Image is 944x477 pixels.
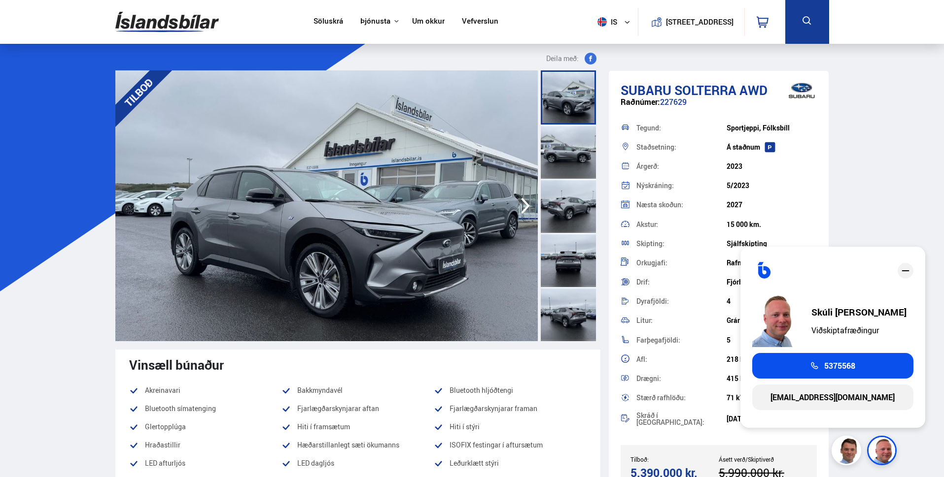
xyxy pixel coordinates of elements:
li: LED dagljós [281,457,434,469]
li: Bluetooth símatenging [129,403,281,414]
img: 3142950.jpeg [115,70,538,341]
div: Viðskiptafræðingur [811,326,907,335]
span: Subaru [621,81,671,99]
button: is [594,7,638,36]
div: TILBOÐ [102,56,175,129]
img: FbJEzSuNWCJXmdc-.webp [833,437,863,467]
div: Stærð rafhlöðu: [636,394,727,401]
button: [STREET_ADDRESS] [670,18,730,26]
div: Drægni: [636,375,727,382]
div: 2023 [727,162,817,170]
li: Hraðastillir [129,439,281,451]
div: 2027 [727,201,817,209]
div: Tegund: [636,125,727,131]
div: Sjálfskipting [727,240,817,248]
button: Þjónusta [360,17,390,26]
div: 4 [727,297,817,305]
div: 227629 [621,97,817,117]
button: Deila með: [542,53,600,64]
div: Nýskráning: [636,182,727,189]
a: Söluskrá [314,17,343,27]
li: Bakkmyndavél [281,384,434,396]
li: ISOFIX festingar í aftursætum [434,439,586,451]
div: Skráð í [GEOGRAPHIC_DATA]: [636,412,727,426]
div: 71 kWh [727,394,817,402]
div: Akstur: [636,221,727,228]
li: Bluetooth hljóðtengi [434,384,586,396]
div: Skúli [PERSON_NAME] [811,307,907,317]
div: Tilboð: [630,456,719,463]
img: siFngHWaQ9KaOqBr.png [752,292,802,347]
div: 5/2023 [727,182,817,190]
span: 5375568 [824,361,855,370]
div: Drif: [636,279,727,286]
div: Skipting: [636,240,727,247]
li: Leðurklætt stýri [434,457,586,469]
div: Fjórhjóladrif [727,278,817,286]
li: LED afturljós [129,457,281,469]
img: siFngHWaQ9KaOqBr.png [869,437,898,467]
img: svg+xml;base64,PHN2ZyB4bWxucz0iaHR0cDovL3d3dy53My5vcmcvMjAwMC9zdmciIHdpZHRoPSI1MTIiIGhlaWdodD0iNT... [597,17,607,27]
div: 5 [727,336,817,344]
div: Árgerð: [636,163,727,170]
div: Ásett verð/Skiptiverð [719,456,807,463]
div: Næsta skoðun: [636,201,727,208]
div: close [898,263,913,279]
img: G0Ugv5HjCgRt.svg [115,6,219,38]
div: Vinsæll búnaður [129,357,587,372]
div: 218 hö. [727,355,817,363]
div: Farþegafjöldi: [636,337,727,344]
div: Rafmagn [727,259,817,267]
span: Raðnúmer: [621,96,660,107]
span: Solterra AWD [674,81,768,99]
li: Hæðarstillanlegt sæti ökumanns [281,439,434,451]
a: Vefverslun [462,17,498,27]
div: [DATE] [727,415,817,423]
button: Open LiveChat chat widget [8,4,37,33]
img: brand logo [782,76,821,106]
li: Akreinavari [129,384,281,396]
div: 415 km [727,375,817,382]
li: Hiti í framsætum [281,421,434,433]
div: Afl: [636,356,727,363]
div: Grár [727,317,817,324]
span: is [594,17,618,27]
span: Deila með: [546,53,579,64]
a: [STREET_ADDRESS] [643,8,739,36]
li: Glertopplúga [129,421,281,433]
li: Fjarlægðarskynjarar aftan [281,403,434,414]
a: 5375568 [752,353,913,379]
a: Um okkur [412,17,445,27]
div: Litur: [636,317,727,324]
div: Sportjeppi, Fólksbíll [727,124,817,132]
div: Á staðnum [727,143,817,151]
li: Hiti í stýri [434,421,586,433]
div: Dyrafjöldi: [636,298,727,305]
div: Orkugjafi: [636,259,727,266]
div: Staðsetning: [636,144,727,151]
a: [EMAIL_ADDRESS][DOMAIN_NAME] [752,384,913,410]
div: 15 000 km. [727,221,817,228]
li: Fjarlægðarskynjarar framan [434,403,586,414]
